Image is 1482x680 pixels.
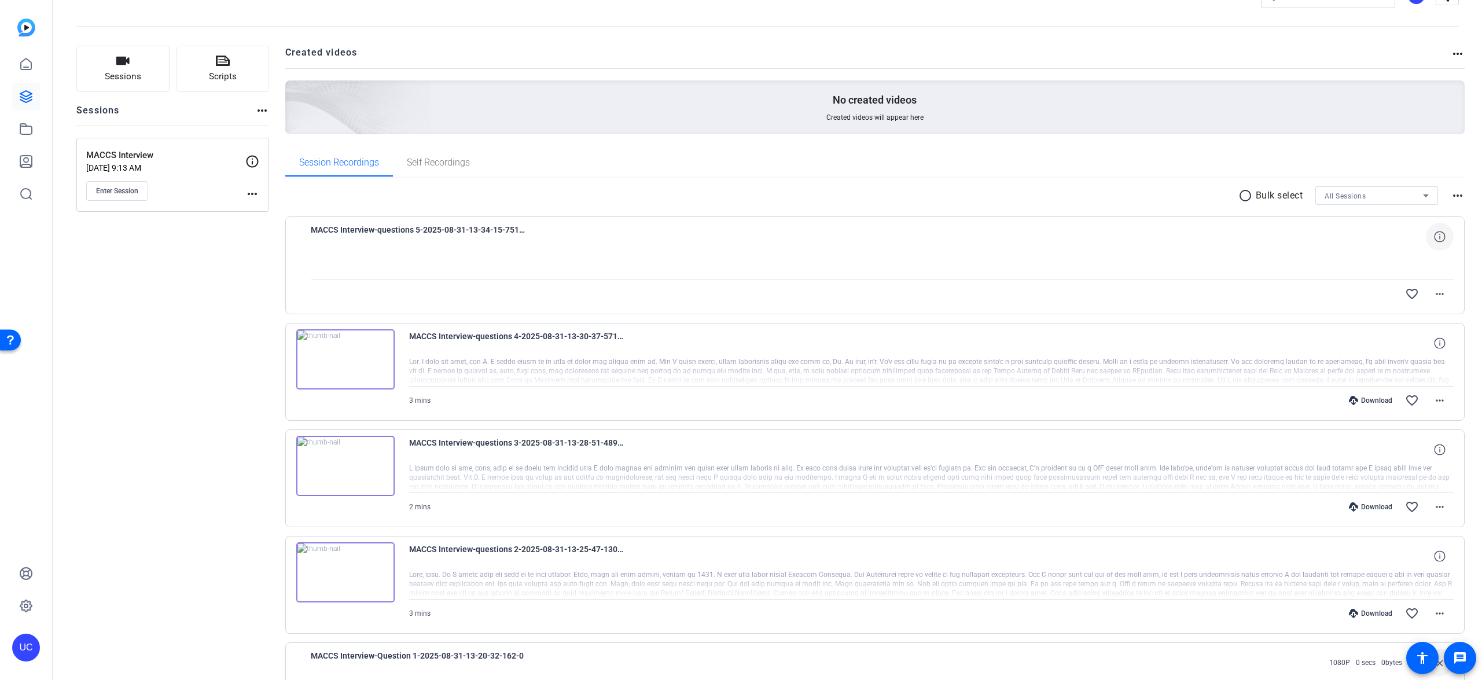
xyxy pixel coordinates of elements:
mat-icon: more_horiz [1433,287,1447,301]
mat-icon: favorite_border [1405,287,1419,301]
mat-icon: more_horiz [245,187,259,201]
mat-icon: more_horiz [1433,394,1447,407]
mat-icon: favorite_border [1405,500,1419,514]
mat-icon: favorite_border [1405,607,1419,620]
div: Download [1343,502,1398,512]
span: Self Recordings [407,158,470,167]
span: All Sessions [1325,192,1366,200]
mat-icon: more_horiz [255,104,269,117]
mat-icon: radio_button_unchecked [1238,189,1256,203]
mat-icon: close [1433,656,1447,670]
button: Enter Session [86,181,148,201]
p: No created videos [833,93,917,107]
p: MACCS Interview [86,149,245,162]
span: MACCS Interview-Question 1-2025-08-31-13-20-32-162-0 [311,649,525,677]
span: Enter Session [96,186,138,196]
mat-icon: message [1453,651,1467,665]
span: 3 mins [409,396,431,405]
span: MACCS Interview-questions 2-2025-08-31-13-25-47-130-0 [409,542,623,570]
span: 1080P [1329,658,1350,667]
span: MACCS Interview-questions 5-2025-08-31-13-34-15-751-0 [311,223,525,251]
span: Sessions [105,70,141,83]
img: thumb-nail [296,329,395,389]
div: Download [1343,609,1398,618]
span: 0bytes [1381,658,1402,667]
div: UC [12,634,40,661]
span: Session Recordings [299,158,379,167]
div: Download [1343,396,1398,405]
span: MACCS Interview-questions 3-2025-08-31-13-28-51-489-0 [409,436,623,464]
span: Created videos will appear here [826,113,924,122]
button: Scripts [176,46,270,92]
button: Sessions [76,46,170,92]
span: 3 mins [409,609,431,617]
span: Scripts [209,70,237,83]
span: 2 mins [409,503,431,511]
p: Bulk select [1256,189,1303,203]
mat-icon: more_horiz [1433,607,1447,620]
mat-icon: more_horiz [1451,47,1465,61]
img: blue-gradient.svg [17,19,35,36]
mat-icon: favorite_border [1405,394,1419,407]
img: thumb-nail [296,542,395,602]
h2: Created videos [285,46,1451,68]
img: thumb-nail [296,436,395,496]
mat-icon: accessibility [1415,651,1429,665]
h2: Sessions [76,104,120,126]
span: MACCS Interview-questions 4-2025-08-31-13-30-37-571-0 [409,329,623,357]
mat-icon: more_horiz [1433,500,1447,514]
p: [DATE] 9:13 AM [86,163,245,172]
span: 0 secs [1356,658,1376,667]
mat-icon: more_horiz [1451,189,1465,203]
